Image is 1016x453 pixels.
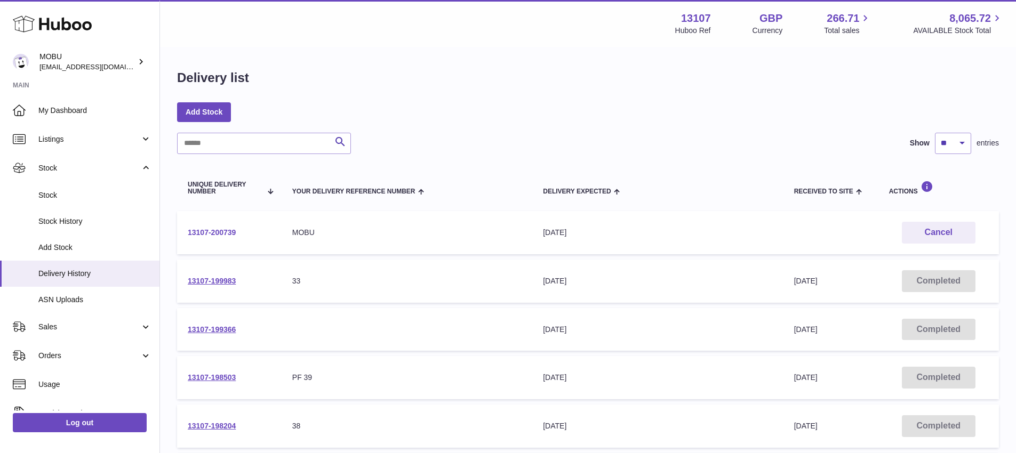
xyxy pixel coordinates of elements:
span: Add Stock [38,242,151,253]
span: 8,065.72 [949,11,991,26]
img: mo@mobu.co.uk [13,54,29,70]
span: Total sales [824,26,871,36]
div: MOBU [39,52,135,72]
a: 266.71 Total sales [824,11,871,36]
h1: Delivery list [177,69,249,86]
span: Sales [38,322,140,332]
a: Add Stock [177,102,231,122]
span: My Dashboard [38,106,151,116]
div: [DATE] [543,276,772,286]
span: Stock History [38,216,151,226]
a: 13107-199366 [188,325,236,334]
strong: 13107 [681,11,711,26]
div: MOBU [292,228,522,238]
div: 33 [292,276,522,286]
strong: GBP [759,11,782,26]
label: Show [910,138,930,148]
div: [DATE] [543,373,772,383]
span: [EMAIL_ADDRESS][DOMAIN_NAME] [39,62,157,71]
span: Stock [38,190,151,200]
a: 13107-199983 [188,277,236,285]
span: Delivery Expected [543,188,611,195]
span: ASN Uploads [38,295,151,305]
span: Received to Site [794,188,853,195]
a: 13107-198204 [188,422,236,430]
span: [DATE] [794,325,818,334]
span: Usage [38,379,151,390]
span: Listings [38,134,140,144]
span: [DATE] [794,422,818,430]
div: [DATE] [543,421,772,431]
div: [DATE] [543,228,772,238]
div: Huboo Ref [675,26,711,36]
span: Stock [38,163,140,173]
span: Your Delivery Reference Number [292,188,415,195]
a: 13107-198503 [188,373,236,382]
span: entries [977,138,999,148]
a: 13107-200739 [188,228,236,237]
span: 266.71 [827,11,859,26]
span: Orders [38,351,140,361]
span: AVAILABLE Stock Total [913,26,1003,36]
span: [DATE] [794,277,818,285]
span: Unique Delivery Number [188,181,261,195]
span: Invoicing and Payments [38,408,140,418]
div: [DATE] [543,325,772,335]
div: Actions [889,181,988,195]
div: PF 39 [292,373,522,383]
div: 38 [292,421,522,431]
a: 8,065.72 AVAILABLE Stock Total [913,11,1003,36]
button: Cancel [902,222,975,244]
span: Delivery History [38,269,151,279]
a: Log out [13,413,147,432]
span: [DATE] [794,373,818,382]
div: Currency [753,26,783,36]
